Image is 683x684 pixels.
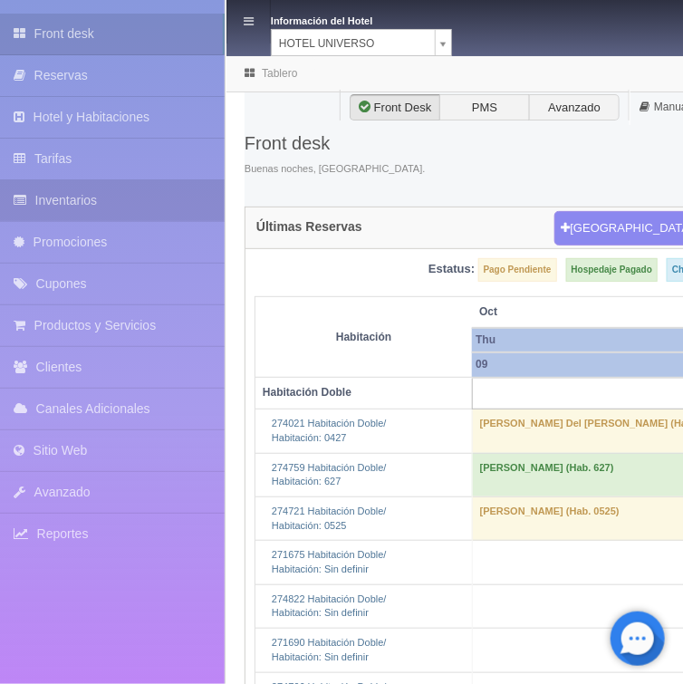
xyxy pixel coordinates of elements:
[478,258,557,282] label: Pago Pendiente
[272,506,387,531] a: 274721 Habitación Doble/Habitación: 0525
[439,94,530,121] label: PMS
[428,261,475,278] label: Estatus:
[279,30,428,57] span: HOTEL UNIVERSO
[245,162,426,177] span: Buenas noches, [GEOGRAPHIC_DATA].
[566,258,658,282] label: Hospedaje Pagado
[256,220,362,234] h4: Últimas Reservas
[272,637,387,662] a: 271690 Habitación Doble/Habitación: Sin definir
[272,549,387,574] a: 271675 Habitación Doble/Habitación: Sin definir
[350,94,440,121] label: Front Desk
[336,331,391,343] strong: Habitación
[271,29,452,56] a: HOTEL UNIVERSO
[271,9,416,29] dt: Información del Hotel
[272,462,387,487] a: 274759 Habitación Doble/Habitación: 627
[262,67,297,80] a: Tablero
[272,593,387,619] a: 274822 Habitación Doble/Habitación: Sin definir
[245,133,426,153] h3: Front desk
[529,94,620,121] label: Avanzado
[263,386,351,399] b: Habitación Doble
[272,418,387,443] a: 274021 Habitación Doble/Habitación: 0427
